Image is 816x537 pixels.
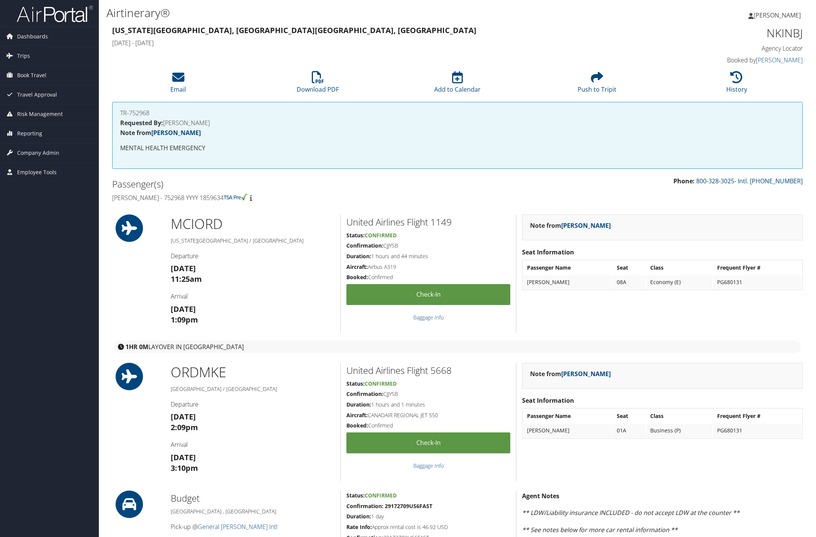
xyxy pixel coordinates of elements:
strong: 11:25am [171,274,202,284]
strong: Duration: [346,401,371,408]
h4: Departure [171,400,335,408]
h5: Approx rental cost is 46.92 USD [346,523,510,531]
img: airportal-logo.png [17,5,93,23]
strong: 2:09pm [171,422,198,432]
h1: Airtinerary® [106,5,575,21]
a: Check-in [346,284,510,305]
span: Reporting [17,124,42,143]
strong: 1HR 0M [125,343,148,351]
h5: CJJYSB [346,390,510,398]
strong: Aircraft: [346,263,368,270]
td: 01A [613,424,646,437]
span: Book Travel [17,66,46,85]
strong: Confirmation: [346,390,383,397]
a: [PERSON_NAME] [748,4,808,27]
a: [PERSON_NAME] [561,370,611,378]
h5: CANADAIR REGIONAL JET 550 [346,411,510,419]
span: [PERSON_NAME] [754,11,801,19]
h2: Passenger(s) [112,178,452,191]
th: Passenger Name [523,261,612,275]
th: Frequent Flyer # [713,261,802,275]
th: Class [646,261,712,275]
strong: Phone: [673,177,695,185]
h2: United Airlines Flight 5668 [346,364,510,377]
h4: Agency Locator [639,44,803,52]
span: Company Admin [17,143,59,162]
strong: Note from [530,221,611,230]
strong: 3:10pm [171,463,198,473]
span: Trips [17,46,30,65]
strong: Agent Notes [522,492,559,500]
strong: [DATE] [171,411,196,422]
strong: Confirmation: [346,242,383,249]
h4: [DATE] - [DATE] [112,39,627,47]
img: tsa-precheck.png [224,194,248,200]
td: PG680131 [713,275,802,289]
h4: TR-752968 [120,110,795,116]
h4: [PERSON_NAME] [120,120,795,126]
h5: CJJYSB [346,242,510,249]
td: Business (P) [646,424,712,437]
strong: Confirmation: 29172709US6FAST [346,502,432,510]
a: Add to Calendar [434,75,481,94]
em: ** See notes below for more car rental information ** [522,526,678,534]
h5: 1 hours and 1 minutes [346,401,510,408]
a: 800-328-3025- Intl. [PHONE_NUMBER] [696,177,803,185]
h1: ORD MKE [171,363,335,382]
h5: Airbus A319 [346,263,510,271]
strong: Seat Information [522,396,574,405]
h5: [GEOGRAPHIC_DATA] , [GEOGRAPHIC_DATA] [171,508,335,515]
h4: [PERSON_NAME] - 752968 YYYY 1859634 [112,194,452,202]
h5: Confirmed [346,422,510,429]
th: Passenger Name [523,409,612,423]
h1: NKINBJ [639,25,803,41]
h4: Departure [171,252,335,260]
strong: Booked: [346,273,368,281]
td: Economy (E) [646,275,712,289]
h4: Pick-up @ [171,523,335,531]
h5: 1 day [346,513,510,520]
strong: [DATE] [171,263,196,273]
strong: Seat Information [522,248,574,256]
strong: Rate Info: [346,523,372,531]
strong: [DATE] [171,452,196,462]
strong: [DATE] [171,304,196,314]
td: PG680131 [713,424,802,437]
h4: Arrival [171,440,335,449]
strong: Booked: [346,422,368,429]
td: [PERSON_NAME] [523,424,612,437]
a: Baggage Info [413,462,444,469]
strong: Status: [346,232,365,239]
h5: [GEOGRAPHIC_DATA] / [GEOGRAPHIC_DATA] [171,385,335,393]
strong: Duration: [346,513,371,520]
td: 08A [613,275,646,289]
h5: [US_STATE][GEOGRAPHIC_DATA] / [GEOGRAPHIC_DATA] [171,237,335,245]
span: Employee Tools [17,163,57,182]
span: Risk Management [17,105,63,124]
strong: Aircraft: [346,411,368,419]
h4: Booked by [639,56,803,64]
span: Confirmed [365,232,397,239]
strong: 1:09pm [171,315,198,325]
a: [PERSON_NAME] [151,129,201,137]
h4: Arrival [171,292,335,300]
strong: [US_STATE][GEOGRAPHIC_DATA], [GEOGRAPHIC_DATA] [GEOGRAPHIC_DATA], [GEOGRAPHIC_DATA] [112,25,476,35]
p: MENTAL HEALTH EMERGENCY [120,143,795,153]
strong: Status: [346,380,365,387]
h5: Confirmed [346,273,510,281]
a: History [726,75,747,94]
h2: United Airlines Flight 1149 [346,216,510,229]
em: ** LDW/Liability insurance INCLUDED - do not accept LDW at the counter ** [522,508,740,517]
h1: MCI ORD [171,214,335,234]
th: Seat [613,261,646,275]
th: Frequent Flyer # [713,409,802,423]
span: Dashboards [17,27,48,46]
strong: Note from [530,370,611,378]
span: Confirmed [365,492,397,499]
h2: Budget [171,492,335,505]
a: Email [170,75,186,94]
a: Baggage Info [413,314,444,321]
span: Travel Approval [17,85,57,104]
a: [PERSON_NAME] [561,221,611,230]
strong: Status: [346,492,365,499]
